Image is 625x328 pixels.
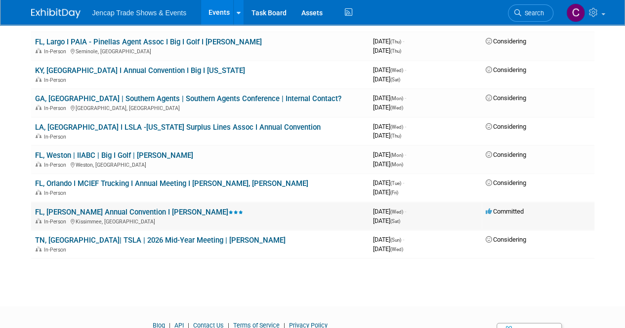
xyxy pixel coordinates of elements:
[35,104,365,111] div: [GEOGRAPHIC_DATA], [GEOGRAPHIC_DATA]
[44,134,69,140] span: In-Person
[35,66,245,75] a: KY, [GEOGRAPHIC_DATA] I Annual Convention I Big I [US_STATE]
[373,132,401,139] span: [DATE]
[36,105,42,110] img: In-Person Event
[36,247,42,252] img: In-Person Event
[373,75,400,83] span: [DATE]
[390,124,403,130] span: (Wed)
[35,208,243,217] a: FL, [PERSON_NAME] Annual Convention I [PERSON_NAME]
[373,179,404,186] span: [DATE]
[373,66,406,73] span: [DATE]
[403,179,404,186] span: -
[373,236,404,243] span: [DATE]
[373,151,406,158] span: [DATE]
[403,37,404,45] span: -
[44,77,69,83] span: In-Person
[486,123,526,130] span: Considering
[92,9,187,17] span: Jencap Trade Shows & Events
[35,123,321,132] a: LA, [GEOGRAPHIC_DATA] I LSLA -[US_STATE] Surplus Lines Assoc I Annual Convention
[373,188,398,196] span: [DATE]
[508,4,553,22] a: Search
[390,162,403,167] span: (Mon)
[390,152,403,158] span: (Mon)
[36,219,42,223] img: In-Person Event
[486,66,526,73] span: Considering
[35,236,286,245] a: TN, [GEOGRAPHIC_DATA]| TSLA | 2026 Mid-Year Meeting | [PERSON_NAME]
[521,9,544,17] span: Search
[373,47,401,54] span: [DATE]
[390,219,400,224] span: (Sat)
[35,151,193,160] a: FL, Weston | IIABC | Big I Golf | [PERSON_NAME]
[390,68,403,73] span: (Wed)
[405,151,406,158] span: -
[35,47,365,55] div: Seminole, [GEOGRAPHIC_DATA]
[390,209,403,215] span: (Wed)
[405,94,406,102] span: -
[486,94,526,102] span: Considering
[403,236,404,243] span: -
[373,104,403,111] span: [DATE]
[36,77,42,82] img: In-Person Event
[373,208,406,215] span: [DATE]
[390,181,401,186] span: (Tue)
[566,3,585,22] img: Christopher Reid
[390,96,403,101] span: (Mon)
[44,105,69,111] span: In-Person
[486,179,526,186] span: Considering
[44,190,69,196] span: In-Person
[390,48,401,54] span: (Thu)
[373,94,406,102] span: [DATE]
[486,236,526,243] span: Considering
[390,237,401,243] span: (Sun)
[35,217,365,225] div: Kissimmee, [GEOGRAPHIC_DATA]
[44,219,69,225] span: In-Person
[44,247,69,253] span: In-Person
[44,48,69,55] span: In-Person
[373,217,400,224] span: [DATE]
[44,162,69,168] span: In-Person
[36,48,42,53] img: In-Person Event
[36,162,42,167] img: In-Person Event
[373,123,406,130] span: [DATE]
[390,77,400,82] span: (Sat)
[35,179,308,188] a: FL, Orlando I MCIEF Trucking I Annual Meeting I [PERSON_NAME], [PERSON_NAME]
[486,37,526,45] span: Considering
[390,247,403,252] span: (Wed)
[486,151,526,158] span: Considering
[390,190,398,195] span: (Fri)
[373,160,403,168] span: [DATE]
[390,133,401,139] span: (Thu)
[373,245,403,253] span: [DATE]
[486,208,524,215] span: Committed
[373,37,404,45] span: [DATE]
[35,94,341,103] a: GA, [GEOGRAPHIC_DATA] | Southern Agents | Southern Agents Conference | Internal Contact?
[405,66,406,73] span: -
[405,208,406,215] span: -
[405,123,406,130] span: -
[35,37,262,46] a: FL, Largo I PAIA - Pinellas Agent Assoc I Big I Golf I [PERSON_NAME]
[390,105,403,110] span: (Wed)
[36,134,42,139] img: In-Person Event
[35,160,365,168] div: Weston, [GEOGRAPHIC_DATA]
[36,190,42,195] img: In-Person Event
[390,39,401,44] span: (Thu)
[31,8,81,18] img: ExhibitDay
